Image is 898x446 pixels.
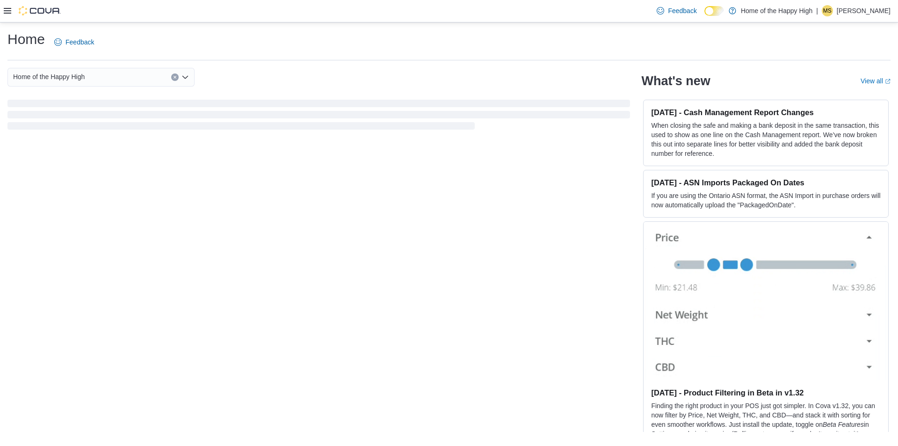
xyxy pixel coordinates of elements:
[651,191,881,210] p: If you are using the Ontario ASN format, the ASN Import in purchase orders will now automatically...
[651,108,881,117] h3: [DATE] - Cash Management Report Changes
[885,79,891,84] svg: External link
[651,388,881,397] h3: [DATE] - Product Filtering in Beta in v1.32
[13,71,85,82] span: Home of the Happy High
[816,5,818,16] p: |
[641,73,710,88] h2: What's new
[181,73,189,81] button: Open list of options
[837,5,891,16] p: [PERSON_NAME]
[651,121,881,158] p: When closing the safe and making a bank deposit in the same transaction, this used to show as one...
[19,6,61,15] img: Cova
[668,6,696,15] span: Feedback
[861,77,891,85] a: View allExternal link
[823,5,832,16] span: MS
[7,30,45,49] h1: Home
[171,73,179,81] button: Clear input
[65,37,94,47] span: Feedback
[51,33,98,51] a: Feedback
[823,421,864,428] em: Beta Features
[822,5,833,16] div: Matthew Sanchez
[7,102,630,132] span: Loading
[653,1,700,20] a: Feedback
[741,5,812,16] p: Home of the Happy High
[651,178,881,187] h3: [DATE] - ASN Imports Packaged On Dates
[704,6,724,16] input: Dark Mode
